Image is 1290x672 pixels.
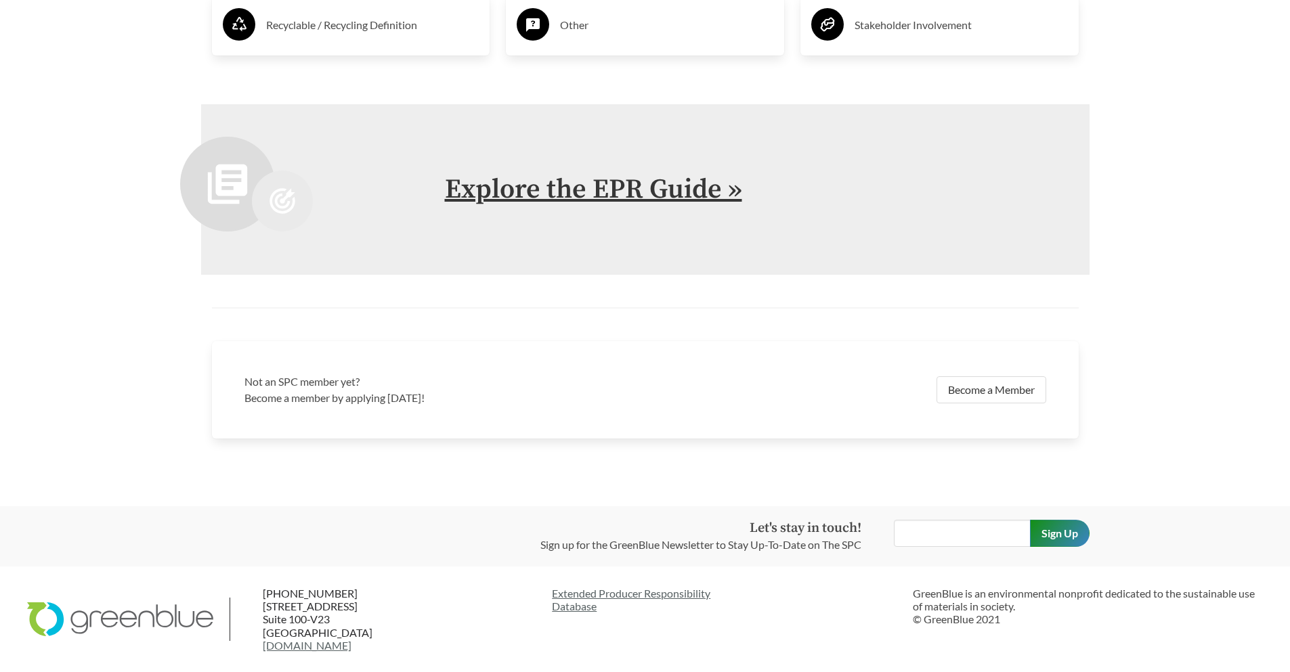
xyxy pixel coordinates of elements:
a: Become a Member [937,376,1046,403]
input: Sign Up [1030,520,1090,547]
h3: Not an SPC member yet? [244,374,637,390]
h3: Stakeholder Involvement [855,14,1068,36]
p: Become a member by applying [DATE]! [244,390,637,406]
a: Explore the EPR Guide » [445,173,742,206]
h3: Recyclable / Recycling Definition [266,14,479,36]
p: [PHONE_NUMBER] [STREET_ADDRESS] Suite 100-V23 [GEOGRAPHIC_DATA] [263,587,427,652]
strong: Let's stay in touch! [750,520,861,537]
h3: Other [560,14,773,36]
a: [DOMAIN_NAME] [263,639,351,652]
a: Extended Producer ResponsibilityDatabase [552,587,902,612]
p: Sign up for the GreenBlue Newsletter to Stay Up-To-Date on The SPC [540,537,861,553]
p: GreenBlue is an environmental nonprofit dedicated to the sustainable use of materials in society.... [913,587,1263,626]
